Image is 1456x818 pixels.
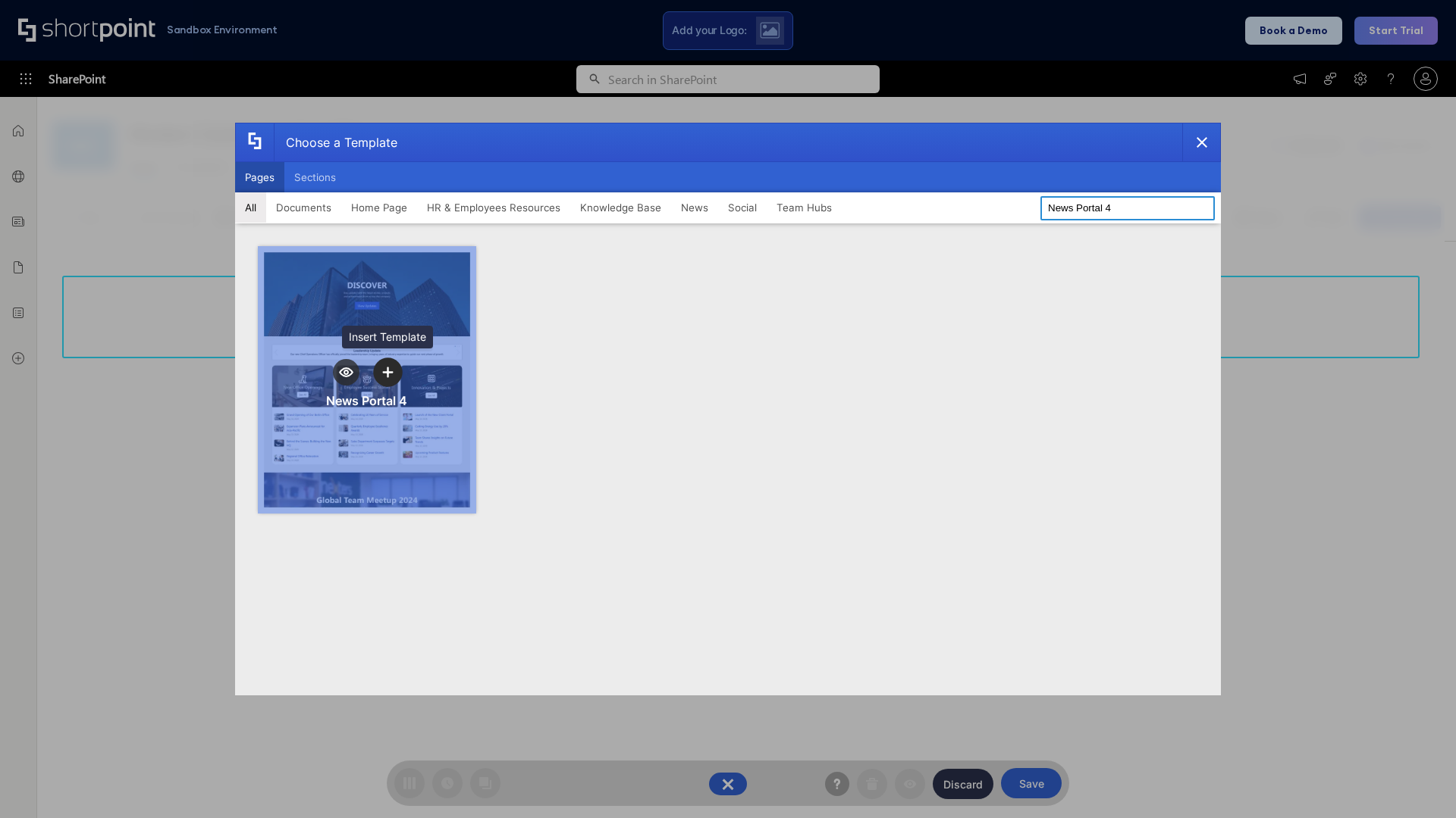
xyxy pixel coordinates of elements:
button: Team Hubs [767,192,842,223]
button: News [671,192,718,223]
button: Home Page [341,192,417,223]
div: News Portal 4 [326,393,407,408]
button: Social [718,192,767,223]
div: Choose a Template [274,123,397,161]
iframe: Chat Widget [1380,745,1456,818]
div: template selector [235,123,1221,695]
button: Sections [284,162,346,192]
input: Search [1040,196,1215,220]
button: HR & Employees Resources [417,192,570,223]
button: All [235,192,266,223]
button: Documents [266,192,341,223]
button: Pages [235,162,284,192]
button: Knowledge Base [570,192,671,223]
